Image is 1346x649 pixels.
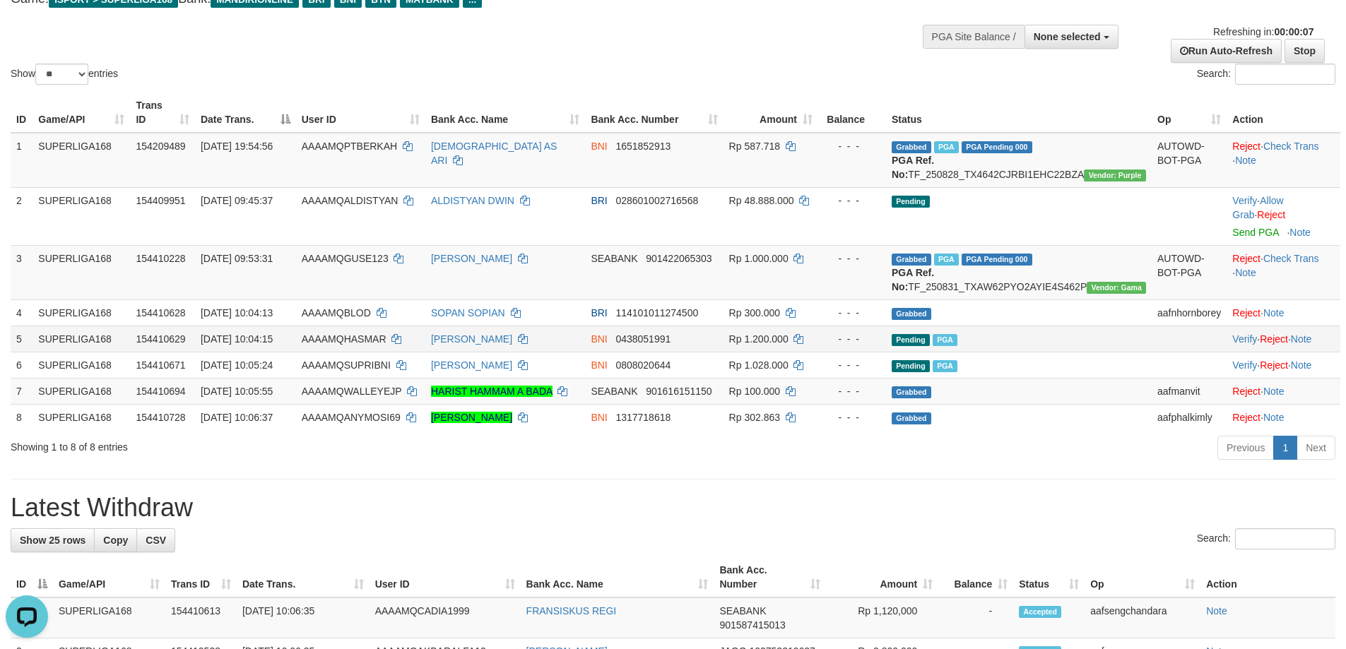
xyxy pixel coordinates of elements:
[195,93,296,133] th: Date Trans.: activate to sort column descending
[591,307,607,318] span: BRI
[892,196,930,208] span: Pending
[11,93,33,133] th: ID
[1232,141,1261,152] a: Reject
[1232,195,1283,220] span: ·
[302,141,397,152] span: AAAAMQPTBERKAH
[1034,31,1101,42] span: None selected
[11,326,33,352] td: 5
[1235,528,1335,549] input: Search:
[6,6,48,48] button: Open LiveChat chat widget
[729,359,789,371] span: Rp 1.028.000
[1235,267,1256,278] a: Note
[302,195,399,206] span: AAAAMQALDISTYAN
[1087,282,1146,294] span: Vendor URL: https://trx31.1velocity.biz
[33,299,130,326] td: SUPERLIGA168
[729,195,794,206] span: Rp 48.888.000
[136,307,185,318] span: 154410628
[1232,333,1257,345] a: Verify
[33,326,130,352] td: SUPERLIGA168
[1227,378,1340,404] td: ·
[33,352,130,378] td: SUPERLIGA168
[11,378,33,404] td: 7
[824,139,880,153] div: - - -
[165,557,237,597] th: Trans ID: activate to sort column ascending
[431,307,505,318] a: SOPAN SOPIAN
[296,93,425,133] th: User ID: activate to sort column ascending
[1019,606,1061,618] span: Accepted
[1291,333,1312,345] a: Note
[824,306,880,320] div: - - -
[1206,605,1227,617] a: Note
[201,141,273,152] span: [DATE] 19:54:56
[1285,39,1325,63] a: Stop
[892,267,934,292] b: PGA Ref. No:
[33,133,130,188] td: SUPERLIGA168
[1289,227,1311,238] a: Note
[591,386,637,397] span: SEABANK
[1273,436,1297,460] a: 1
[824,384,880,398] div: - - -
[826,557,938,597] th: Amount: activate to sort column ascending
[1232,386,1261,397] a: Reject
[938,557,1013,597] th: Balance: activate to sort column ascending
[1152,299,1227,326] td: aafnhornborey
[11,245,33,299] td: 3
[1227,352,1340,378] td: · ·
[591,412,607,423] span: BNI
[136,412,185,423] span: 154410728
[933,334,957,346] span: Marked by aafsoycanthlai
[615,359,671,371] span: Copy 0808020644 to clipboard
[934,141,959,153] span: Marked by aafchhiseyha
[302,307,371,318] span: AAAAMQBLOD
[591,141,607,152] span: BNI
[1213,26,1313,37] span: Refreshing in:
[1084,169,1145,181] span: Vendor URL: https://trx4.1velocity.biz
[1171,39,1282,63] a: Run Auto-Refresh
[1263,307,1285,318] a: Note
[729,333,789,345] span: Rp 1.200.000
[1263,412,1285,423] a: Note
[11,64,118,85] label: Show entries
[302,386,402,397] span: AAAAMQWALLEYEJP
[1152,133,1227,188] td: AUTOWD-BOT-PGA
[719,619,785,631] span: Copy 901587415013 to clipboard
[1263,386,1285,397] a: Note
[370,557,521,597] th: User ID: activate to sort column ascending
[719,605,766,617] span: SEABANK
[892,412,931,424] span: Grabbed
[615,333,671,345] span: Copy 0438051991 to clipboard
[94,528,137,552] a: Copy
[201,195,273,206] span: [DATE] 09:45:37
[585,93,723,133] th: Bank Acc. Number: activate to sort column ascending
[11,352,33,378] td: 6
[714,557,826,597] th: Bank Acc. Number: activate to sort column ascending
[646,386,712,397] span: Copy 901616151150 to clipboard
[646,253,712,264] span: Copy 901422065303 to clipboard
[431,195,514,206] a: ALDISTYAN DWIN
[1235,64,1335,85] input: Search:
[1152,404,1227,430] td: aafphalkimly
[103,535,128,546] span: Copy
[1025,25,1118,49] button: None selected
[729,307,780,318] span: Rp 300.000
[824,410,880,424] div: - - -
[53,597,165,638] td: SUPERLIGA168
[431,333,512,345] a: [PERSON_NAME]
[615,307,698,318] span: Copy 114101011274500 to clipboard
[729,253,789,264] span: Rp 1.000.000
[1227,299,1340,326] td: ·
[1274,26,1313,37] strong: 00:00:07
[1197,528,1335,549] label: Search:
[431,141,557,166] a: [DEMOGRAPHIC_DATA] AS ARI
[724,93,818,133] th: Amount: activate to sort column ascending
[53,557,165,597] th: Game/API: activate to sort column ascending
[130,93,194,133] th: Trans ID: activate to sort column ascending
[302,412,401,423] span: AAAAMQANYMOSI69
[237,597,370,638] td: [DATE] 10:06:35
[962,141,1032,153] span: PGA Pending
[302,359,391,371] span: AAAAMQSUPRIBNI
[20,535,85,546] span: Show 25 rows
[824,193,880,208] div: - - -
[886,93,1152,133] th: Status
[886,245,1152,299] td: TF_250831_TXAW62PYO2AYIE4S462P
